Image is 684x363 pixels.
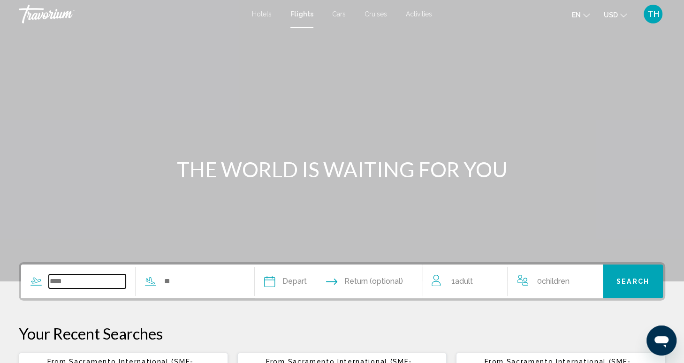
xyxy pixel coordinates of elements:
span: Return (optional) [344,275,403,288]
button: Travelers: 1 adult, 0 children [422,265,603,298]
span: 0 [537,275,569,288]
span: TH [647,9,659,19]
a: Travorium [19,5,243,23]
button: Search [603,265,663,298]
button: Depart date [264,265,307,298]
button: Change currency [604,8,627,22]
a: Cruises [365,10,387,18]
a: Flights [290,10,313,18]
span: en [572,11,581,19]
a: Cars [332,10,346,18]
button: User Menu [641,4,665,24]
span: 1 [451,275,473,288]
a: Hotels [252,10,272,18]
span: Adult [455,277,473,286]
span: Search [616,278,649,286]
p: Your Recent Searches [19,324,665,343]
span: Children [541,277,569,286]
button: Return date [326,265,403,298]
span: USD [604,11,618,19]
button: Change language [572,8,590,22]
a: Activities [406,10,432,18]
iframe: Button to launch messaging window [646,325,676,355]
h1: THE WORLD IS WAITING FOR YOU [166,157,518,181]
div: Search widget [21,265,663,298]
